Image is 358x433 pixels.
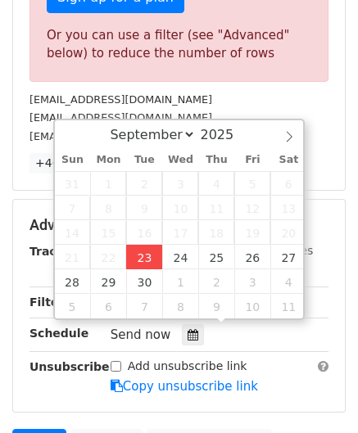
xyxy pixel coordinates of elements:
span: Thu [198,155,234,165]
h5: Advanced [29,216,329,234]
strong: Tracking [29,245,84,258]
span: Mon [90,155,126,165]
span: September 26, 2025 [234,245,270,269]
span: October 7, 2025 [126,294,162,318]
span: September 1, 2025 [90,171,126,196]
span: October 5, 2025 [55,294,91,318]
input: Year [196,127,255,142]
span: September 17, 2025 [162,220,198,245]
span: September 16, 2025 [126,220,162,245]
span: September 18, 2025 [198,220,234,245]
span: September 19, 2025 [234,220,270,245]
span: October 9, 2025 [198,294,234,318]
span: September 12, 2025 [234,196,270,220]
span: September 5, 2025 [234,171,270,196]
span: Send now [111,327,171,342]
div: Or you can use a filter (see "Advanced" below) to reduce the number of rows [47,26,311,63]
span: September 22, 2025 [90,245,126,269]
span: October 10, 2025 [234,294,270,318]
a: +46 more [29,153,98,174]
span: October 1, 2025 [162,269,198,294]
iframe: Chat Widget [276,354,358,433]
span: September 25, 2025 [198,245,234,269]
small: [EMAIL_ADDRESS][DOMAIN_NAME] [29,111,212,124]
a: Copy unsubscribe link [111,379,258,394]
small: [EMAIL_ADDRESS][DOMAIN_NAME] [29,130,212,142]
span: September 21, 2025 [55,245,91,269]
span: September 6, 2025 [270,171,306,196]
span: October 11, 2025 [270,294,306,318]
span: Sat [270,155,306,165]
span: September 10, 2025 [162,196,198,220]
label: Add unsubscribe link [128,358,247,375]
strong: Unsubscribe [29,360,110,373]
span: September 13, 2025 [270,196,306,220]
span: September 28, 2025 [55,269,91,294]
span: September 9, 2025 [126,196,162,220]
span: September 2, 2025 [126,171,162,196]
span: October 6, 2025 [90,294,126,318]
span: Sun [55,155,91,165]
span: Tue [126,155,162,165]
span: September 27, 2025 [270,245,306,269]
span: October 8, 2025 [162,294,198,318]
span: September 30, 2025 [126,269,162,294]
span: August 31, 2025 [55,171,91,196]
span: September 14, 2025 [55,220,91,245]
span: September 15, 2025 [90,220,126,245]
span: Fri [234,155,270,165]
span: September 20, 2025 [270,220,306,245]
span: September 7, 2025 [55,196,91,220]
small: [EMAIL_ADDRESS][DOMAIN_NAME] [29,93,212,106]
span: September 8, 2025 [90,196,126,220]
span: September 11, 2025 [198,196,234,220]
span: October 3, 2025 [234,269,270,294]
span: September 23, 2025 [126,245,162,269]
span: September 29, 2025 [90,269,126,294]
strong: Filters [29,295,71,309]
span: September 4, 2025 [198,171,234,196]
span: Wed [162,155,198,165]
span: October 4, 2025 [270,269,306,294]
span: October 2, 2025 [198,269,234,294]
span: September 3, 2025 [162,171,198,196]
span: September 24, 2025 [162,245,198,269]
strong: Schedule [29,327,88,340]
